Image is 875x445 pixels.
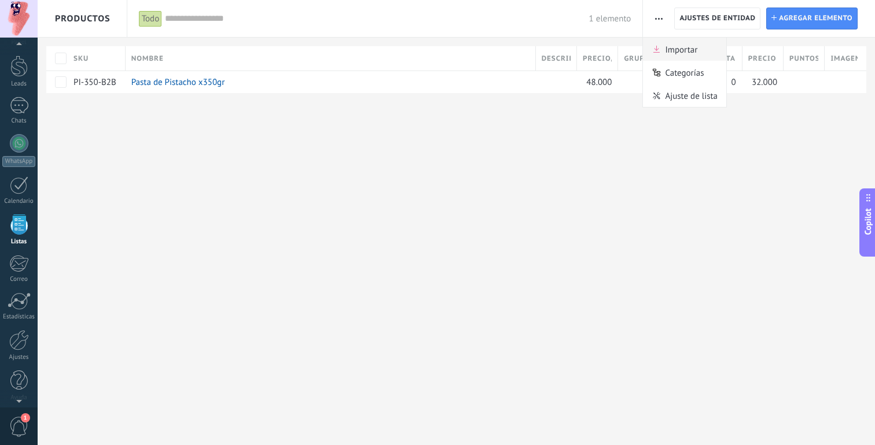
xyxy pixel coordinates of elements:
[583,53,612,64] span: Precio , $
[830,53,858,64] span: Imagen
[2,117,36,125] div: Chats
[2,156,35,167] div: WhatsApp
[68,71,120,93] div: PI-350-B2B
[665,84,718,107] span: Ajuste de lista
[748,53,777,64] span: Precio al por mayor , $
[2,276,36,283] div: Correo
[624,53,650,64] span: Grupo
[2,80,36,88] div: Leads
[542,53,571,64] span: Descripción
[2,313,36,321] div: Estadísticas
[2,238,36,246] div: Listas
[2,354,36,361] div: Ajustes
[131,77,225,88] a: Pasta de Pistacho x350gr
[2,198,36,205] div: Calendario
[789,53,818,64] span: Puntos por compra
[650,8,667,29] button: Más
[779,8,852,29] span: Agregar elemento
[665,38,697,61] span: Importar
[665,61,704,84] span: Categorías
[752,77,777,88] span: 32.000
[73,53,89,64] span: SKU
[674,8,760,29] button: Ajustes de entidad
[131,53,164,64] span: Nombre
[73,77,116,88] span: PI-350-B2B
[21,413,30,422] span: 1
[679,8,755,29] span: Ajustes de entidad
[589,13,631,24] span: 1 elemento
[139,10,163,27] div: Todo
[731,77,736,88] span: 0
[586,77,612,88] span: 48.000
[862,209,874,235] span: Copilot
